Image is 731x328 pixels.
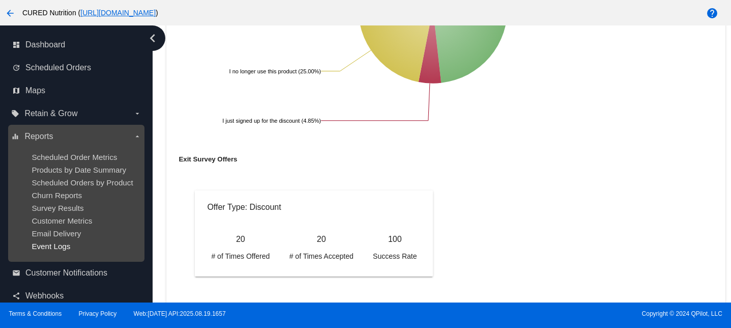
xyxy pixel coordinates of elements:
[80,9,156,17] a: [URL][DOMAIN_NAME]
[32,153,117,161] a: Scheduled Order Metrics
[12,64,20,72] i: update
[22,9,158,17] span: CURED Nutrition ( )
[211,252,270,260] span: # of Times Offered
[25,86,45,95] span: Maps
[12,265,141,281] a: email Customer Notifications
[12,87,20,95] i: map
[32,191,82,200] a: Churn Reports
[12,269,20,277] i: email
[32,216,92,225] a: Customer Metrics
[223,117,321,123] text: I just signed up for the discount (4.85%)
[32,178,133,187] a: Scheduled Orders by Product
[236,235,245,244] p: 20
[12,60,141,76] a: update Scheduled Orders
[32,204,83,212] a: Survey Results
[79,310,117,317] a: Privacy Policy
[12,41,20,49] i: dashboard
[25,268,107,278] span: Customer Notifications
[24,132,53,141] span: Reports
[4,7,16,19] mat-icon: arrow_back
[9,310,62,317] a: Terms & Conditions
[133,132,141,141] i: arrow_drop_down
[12,83,141,99] a: map Maps
[229,68,321,74] text: I no longer use this product (25.00%)
[25,63,91,72] span: Scheduled Orders
[32,242,70,251] a: Event Logs
[12,292,20,300] i: share
[388,235,402,244] p: 100
[289,252,354,260] span: # of Times Accepted
[134,310,226,317] a: Web:[DATE] API:2025.08.19.1657
[12,288,141,304] a: share Webhooks
[144,30,161,46] i: chevron_left
[133,110,141,118] i: arrow_drop_down
[24,109,77,118] span: Retain & Grow
[317,235,326,244] p: 20
[12,37,141,53] a: dashboard Dashboard
[32,229,81,238] a: Email Delivery
[32,166,126,174] a: Products by Date Summary
[25,291,64,300] span: Webhooks
[179,155,446,163] h5: Exit Survey Offers
[11,110,19,118] i: local_offer
[11,132,19,141] i: equalizer
[374,310,722,317] span: Copyright © 2024 QPilot, LLC
[207,203,421,212] h4: Offer Type: Discount
[706,7,718,19] mat-icon: help
[373,252,417,260] span: Success Rate
[25,40,65,49] span: Dashboard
